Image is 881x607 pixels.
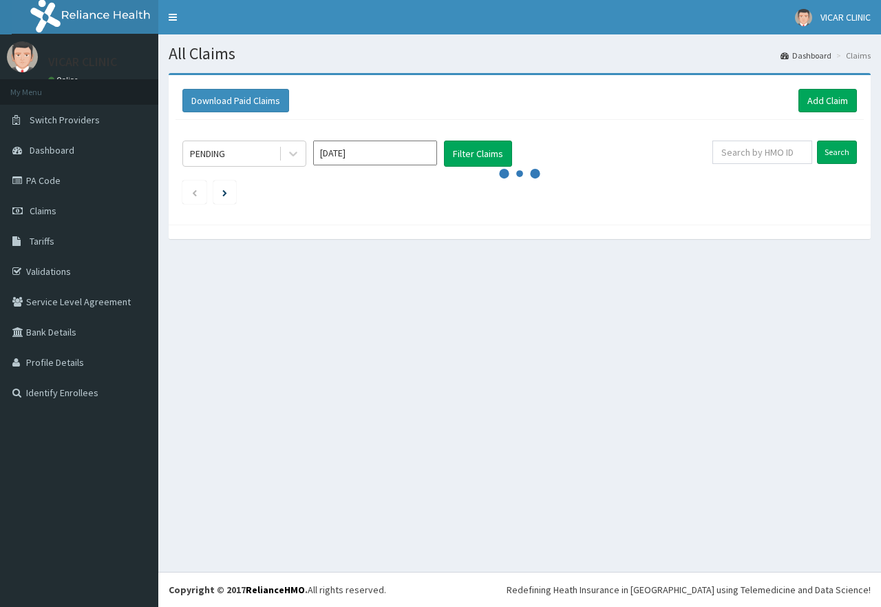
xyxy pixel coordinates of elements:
[48,56,117,68] p: VICAR CLINIC
[30,114,100,126] span: Switch Providers
[191,186,198,198] a: Previous page
[781,50,831,61] a: Dashboard
[833,50,871,61] li: Claims
[798,89,857,112] a: Add Claim
[190,147,225,161] div: PENDING
[712,141,812,164] input: Search by HMO ID
[169,45,871,63] h1: All Claims
[499,153,540,194] svg: audio-loading
[30,235,54,247] span: Tariffs
[182,89,289,112] button: Download Paid Claims
[30,144,74,156] span: Dashboard
[7,41,38,72] img: User Image
[820,11,871,23] span: VICAR CLINIC
[817,141,857,164] input: Search
[246,584,305,596] a: RelianceHMO
[795,9,812,26] img: User Image
[444,141,512,167] button: Filter Claims
[48,75,81,85] a: Online
[313,141,437,165] input: Select Month and Year
[30,205,56,217] span: Claims
[507,583,871,597] div: Redefining Heath Insurance in [GEOGRAPHIC_DATA] using Telemedicine and Data Science!
[169,584,308,596] strong: Copyright © 2017 .
[222,186,227,198] a: Next page
[158,572,881,607] footer: All rights reserved.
